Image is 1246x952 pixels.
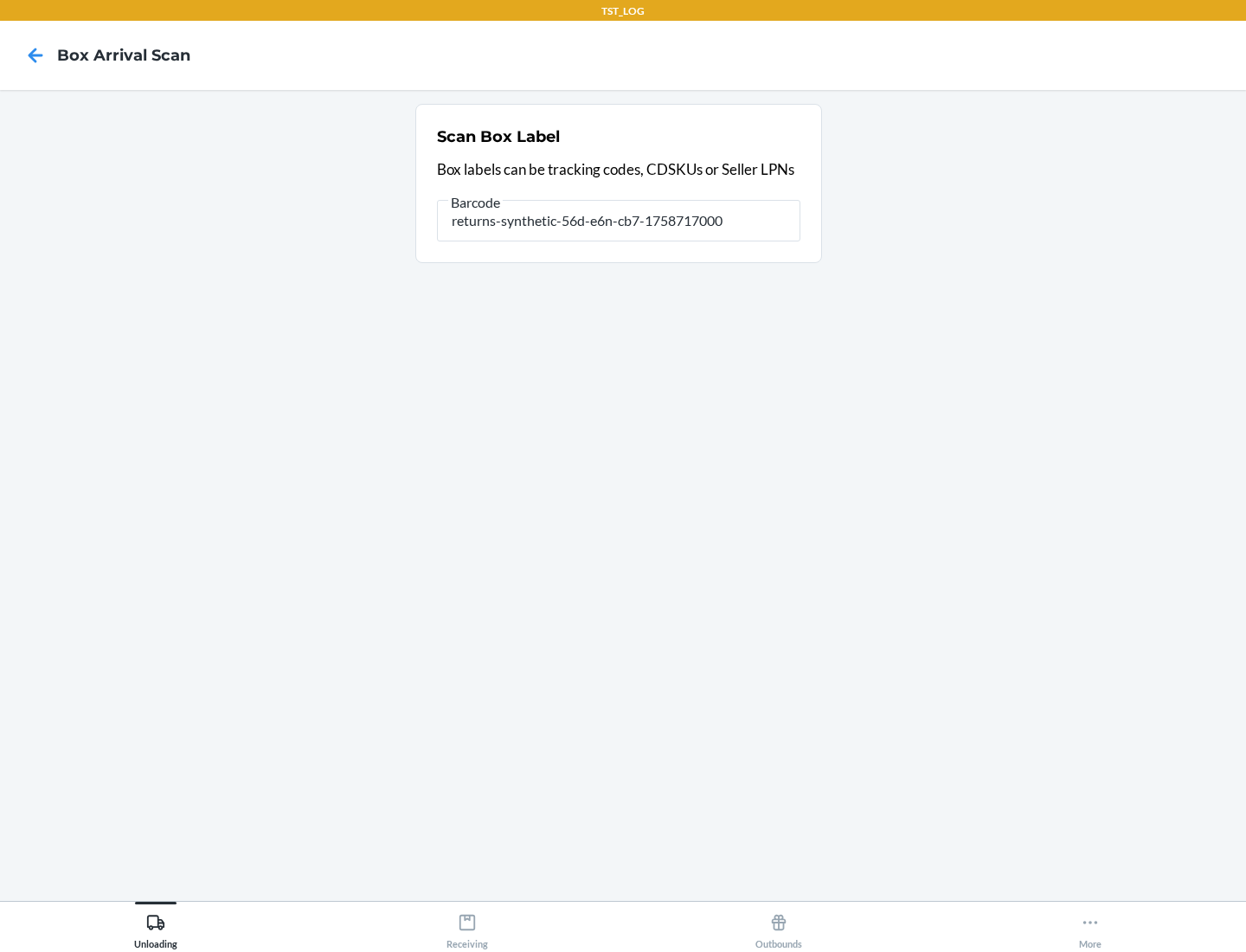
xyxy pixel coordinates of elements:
input: Barcode [437,200,800,241]
h2: Scan Box Label [437,125,560,148]
div: Unloading [134,906,177,949]
p: TST_LOG [601,3,645,19]
div: Outbounds [755,906,802,949]
button: More [934,902,1246,949]
button: Receiving [311,902,623,949]
div: Receiving [446,906,488,949]
button: Outbounds [623,902,934,949]
div: More [1079,906,1101,949]
h4: Box Arrival Scan [57,44,190,67]
span: Barcode [448,194,503,211]
p: Box labels can be tracking codes, CDSKUs or Seller LPNs [437,158,800,181]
